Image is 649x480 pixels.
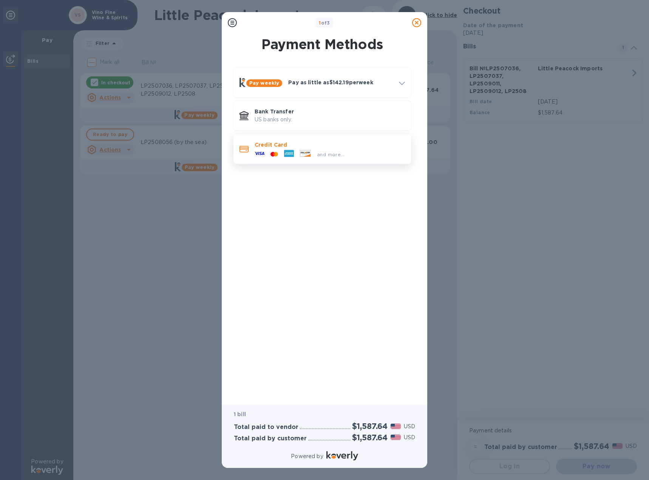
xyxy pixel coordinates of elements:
[234,424,298,431] h3: Total paid to vendor
[352,433,388,442] h2: $1,587.64
[255,141,405,149] p: Credit Card
[391,424,401,429] img: USD
[288,79,393,86] p: Pay as little as $142.19 per week
[319,20,330,26] b: of 3
[255,116,405,124] p: US banks only.
[234,435,307,442] h3: Total paid by customer
[234,411,246,417] b: 1 bill
[404,423,415,430] p: USD
[317,152,345,157] span: and more...
[255,108,405,115] p: Bank Transfer
[232,36,413,52] h1: Payment Methods
[352,421,388,431] h2: $1,587.64
[319,20,321,26] span: 1
[404,434,415,441] p: USD
[391,435,401,440] img: USD
[326,451,358,460] img: Logo
[249,80,279,86] b: Pay weekly
[291,452,323,460] p: Powered by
